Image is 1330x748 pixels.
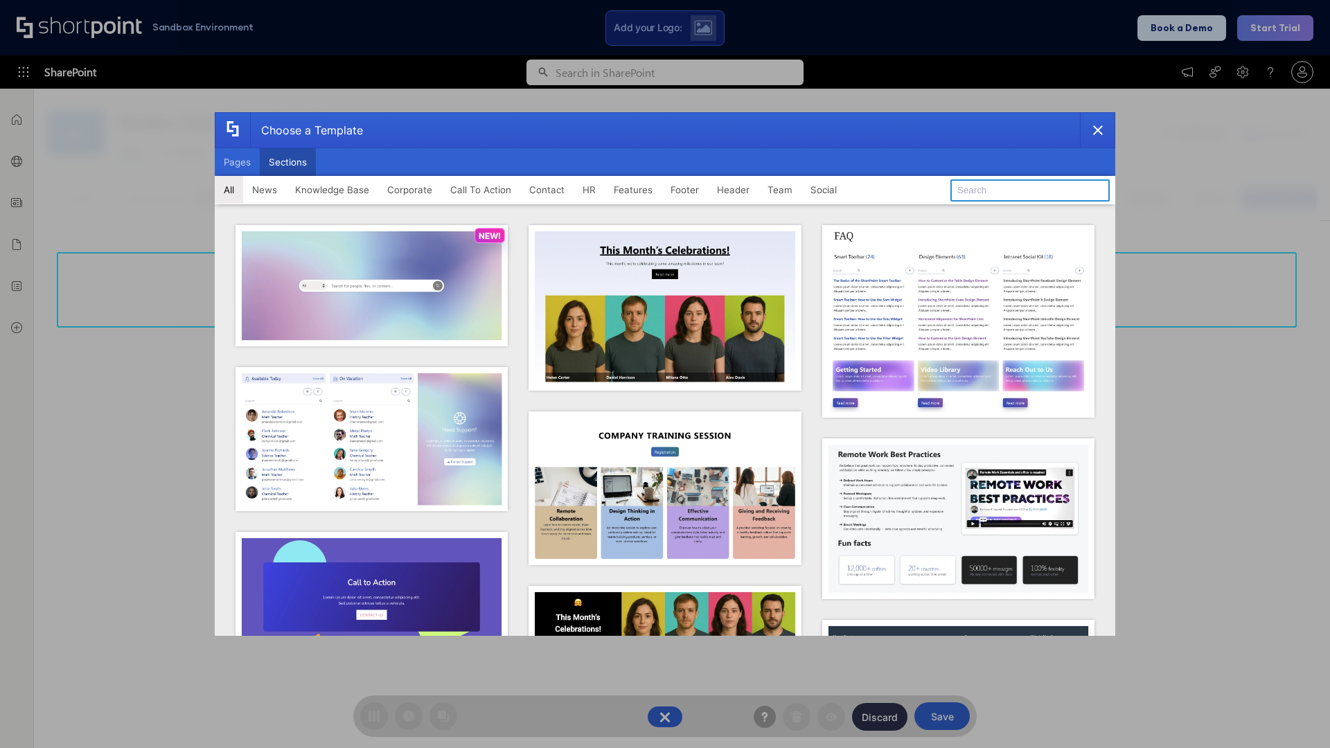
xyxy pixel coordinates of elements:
[950,179,1110,202] input: Search
[1261,682,1330,748] iframe: Chat Widget
[479,231,501,241] p: NEW!
[243,176,286,204] button: News
[378,176,441,204] button: Corporate
[286,176,378,204] button: Knowledge Base
[441,176,520,204] button: Call To Action
[708,176,759,204] button: Header
[759,176,801,204] button: Team
[215,176,243,204] button: All
[520,176,574,204] button: Contact
[260,148,316,176] button: Sections
[215,148,260,176] button: Pages
[574,176,605,204] button: HR
[250,113,363,148] div: Choose a Template
[605,176,662,204] button: Features
[662,176,708,204] button: Footer
[215,112,1115,636] div: template selector
[801,176,846,204] button: Social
